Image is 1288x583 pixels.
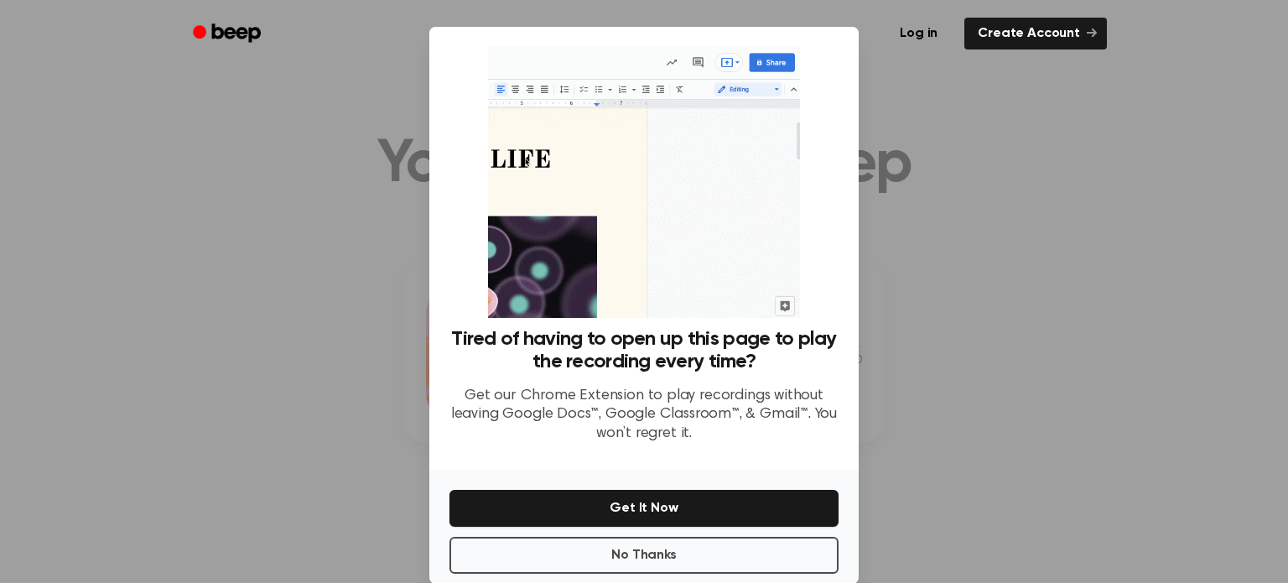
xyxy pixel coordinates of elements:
[449,490,839,527] button: Get It Now
[488,47,799,318] img: Beep extension in action
[964,18,1107,49] a: Create Account
[181,18,276,50] a: Beep
[449,537,839,574] button: No Thanks
[883,14,954,53] a: Log in
[449,387,839,444] p: Get our Chrome Extension to play recordings without leaving Google Docs™, Google Classroom™, & Gm...
[449,328,839,373] h3: Tired of having to open up this page to play the recording every time?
